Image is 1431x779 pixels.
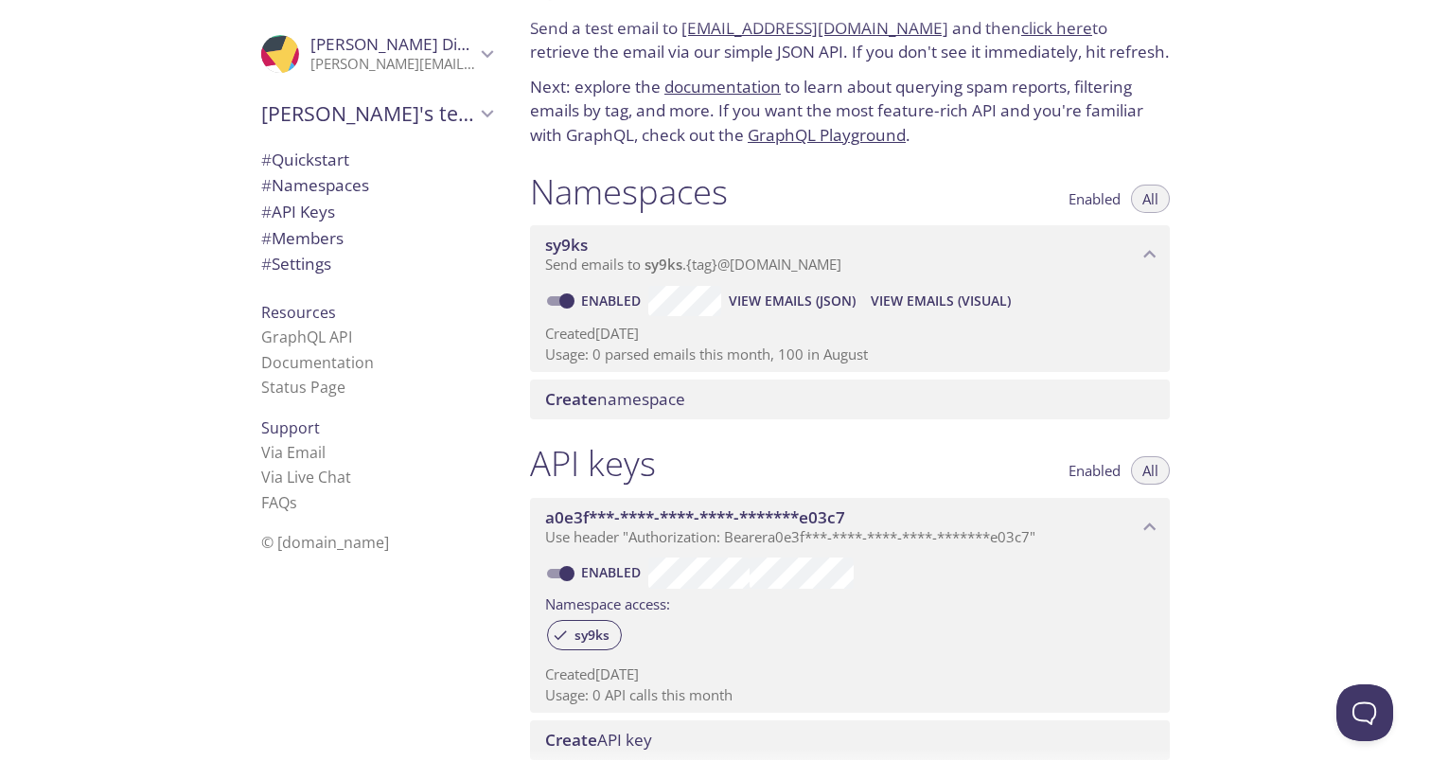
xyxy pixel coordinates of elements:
span: Members [261,227,344,249]
span: Create [545,388,597,410]
div: Jelena Dimitrijevic [246,23,507,85]
p: Created [DATE] [545,664,1155,684]
span: © [DOMAIN_NAME] [261,532,389,553]
span: Quickstart [261,149,349,170]
a: Enabled [578,563,648,581]
span: API key [545,729,652,751]
a: Enabled [578,292,648,310]
a: GraphQL API [261,327,352,347]
p: Usage: 0 parsed emails this month, 100 in August [545,345,1155,364]
p: Send a test email to and then to retrieve the email via our simple JSON API. If you don't see it ... [530,16,1170,64]
span: sy9ks [563,627,621,644]
span: # [261,174,272,196]
p: [PERSON_NAME][EMAIL_ADDRESS][DOMAIN_NAME] [310,55,475,74]
span: Create [545,729,597,751]
div: sy9ks namespace [530,225,1170,284]
span: View Emails (JSON) [729,290,856,312]
div: Team Settings [246,251,507,277]
div: Quickstart [246,147,507,173]
div: API Keys [246,199,507,225]
span: s [290,492,297,513]
h1: Namespaces [530,170,728,213]
div: sy9ks [547,620,622,650]
span: Namespaces [261,174,369,196]
span: Send emails to . {tag} @[DOMAIN_NAME] [545,255,841,274]
a: Status Page [261,377,345,398]
button: Enabled [1057,456,1132,485]
a: GraphQL Playground [748,124,906,146]
span: [PERSON_NAME] Dimitrijevic [310,33,525,55]
span: View Emails (Visual) [871,290,1011,312]
span: sy9ks [545,234,588,256]
a: click here [1021,17,1092,39]
p: Usage: 0 API calls this month [545,685,1155,705]
div: Namespaces [246,172,507,199]
span: Resources [261,302,336,323]
button: View Emails (Visual) [863,286,1018,316]
a: Documentation [261,352,374,373]
span: [PERSON_NAME]'s team [261,100,475,127]
span: sy9ks [645,255,682,274]
button: All [1131,185,1170,213]
iframe: Help Scout Beacon - Open [1336,684,1393,741]
span: API Keys [261,201,335,222]
span: Support [261,417,320,438]
a: [EMAIL_ADDRESS][DOMAIN_NAME] [681,17,948,39]
h1: API keys [530,442,656,485]
span: Settings [261,253,331,274]
span: # [261,253,272,274]
div: Create namespace [530,380,1170,419]
div: Jelena's team [246,89,507,138]
button: View Emails (JSON) [721,286,863,316]
a: Via Email [261,442,326,463]
label: Namespace access: [545,589,670,616]
a: FAQ [261,492,297,513]
div: Members [246,225,507,252]
button: Enabled [1057,185,1132,213]
div: Create API Key [530,720,1170,760]
button: All [1131,456,1170,485]
a: Via Live Chat [261,467,351,487]
a: documentation [664,76,781,97]
p: Next: explore the to learn about querying spam reports, filtering emails by tag, and more. If you... [530,75,1170,148]
span: namespace [545,388,685,410]
span: # [261,201,272,222]
span: # [261,227,272,249]
p: Created [DATE] [545,324,1155,344]
span: # [261,149,272,170]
